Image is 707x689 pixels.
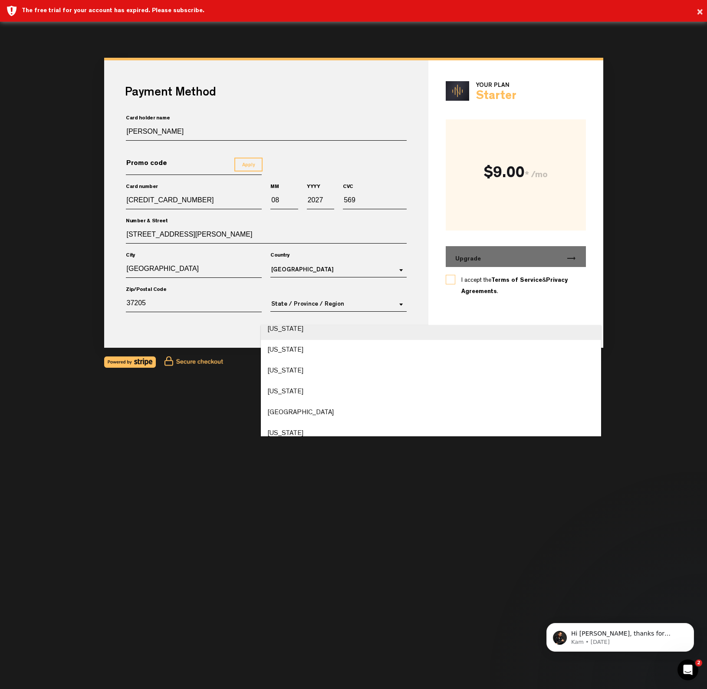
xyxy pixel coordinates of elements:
span: 2 [695,659,702,666]
div: [US_STATE] [268,325,303,335]
button: × [697,4,703,21]
div: The free trial for your account has expired. Please subscribe. [22,7,700,15]
iframe: Intercom live chat [677,659,698,680]
div: [GEOGRAPHIC_DATA] [268,408,334,418]
div: [US_STATE] [268,366,303,376]
div: [US_STATE] [268,387,303,397]
div: [US_STATE] [268,429,303,439]
div: [US_STATE] [268,346,303,356]
iframe: Intercom notifications message [533,605,707,666]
